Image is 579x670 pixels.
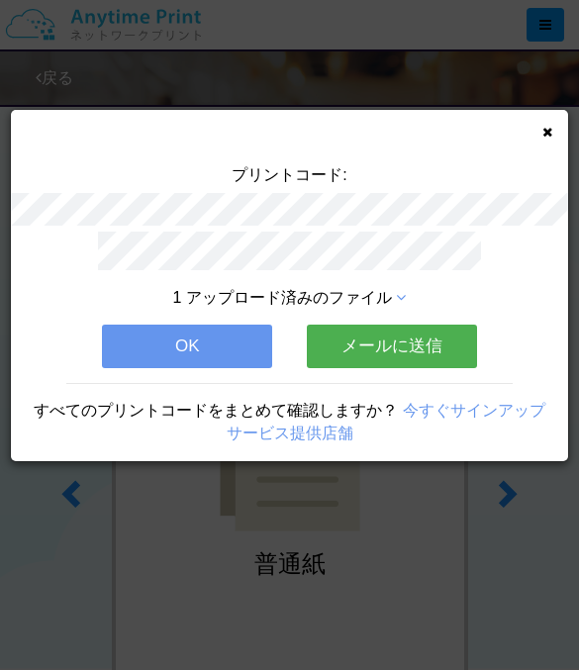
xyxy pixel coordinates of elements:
[34,402,398,419] span: すべてのプリントコードをまとめて確認しますか？
[227,425,353,441] a: サービス提供店舗
[307,325,477,368] button: メールに送信
[232,166,346,183] span: プリントコード:
[173,289,392,306] span: 1 アップロード済みのファイル
[403,402,545,419] a: 今すぐサインアップ
[102,325,272,368] button: OK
